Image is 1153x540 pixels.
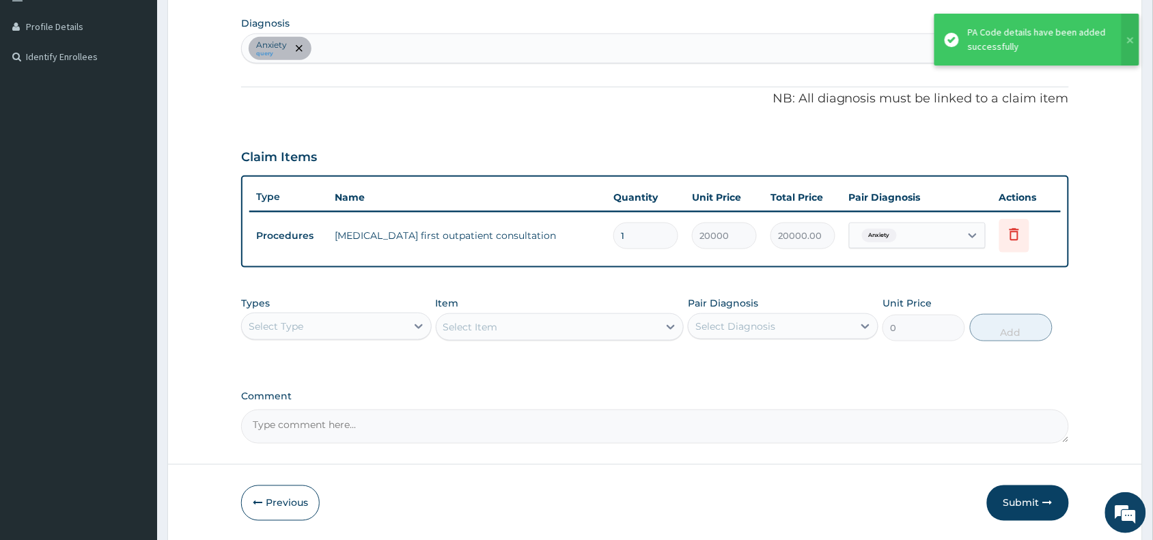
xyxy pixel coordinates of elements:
[249,223,328,248] td: Procedures
[249,184,328,210] th: Type
[256,51,287,57] small: query
[436,296,459,310] label: Item
[249,319,303,333] div: Select Type
[241,150,317,165] h3: Claim Items
[992,184,1061,211] th: Actions
[293,42,305,55] span: remove selection option
[764,184,842,211] th: Total Price
[987,485,1069,521] button: Submit
[241,16,290,30] label: Diagnosis
[256,40,287,51] p: Anxiety
[688,296,758,310] label: Pair Diagnosis
[883,296,932,310] label: Unit Price
[7,373,260,421] textarea: Type your message and hit 'Enter'
[328,184,607,211] th: Name
[695,319,775,333] div: Select Diagnosis
[968,25,1109,54] div: PA Code details have been added successfully
[328,222,607,249] td: [MEDICAL_DATA] first outpatient consultation
[79,172,189,310] span: We're online!
[25,68,55,102] img: d_794563401_company_1708531726252_794563401
[970,314,1053,341] button: Add
[241,390,1069,402] label: Comment
[71,76,230,94] div: Chat with us now
[241,485,320,521] button: Previous
[607,184,685,211] th: Quantity
[224,7,257,40] div: Minimize live chat window
[241,90,1069,108] p: NB: All diagnosis must be linked to a claim item
[842,184,992,211] th: Pair Diagnosis
[862,229,897,242] span: Anxiety
[685,184,764,211] th: Unit Price
[241,298,270,309] label: Types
